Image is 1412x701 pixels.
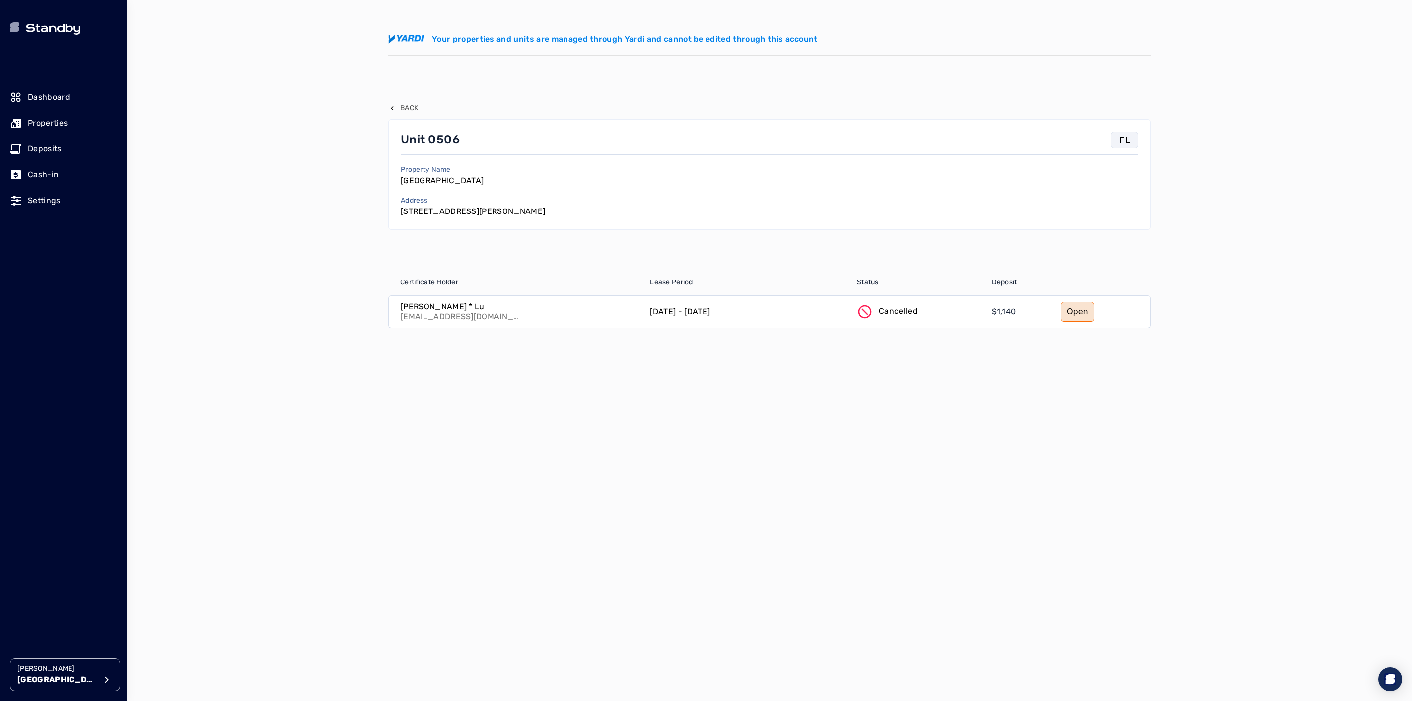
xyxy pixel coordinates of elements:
[10,658,120,691] button: [PERSON_NAME][GEOGRAPHIC_DATA]
[28,117,68,129] p: Properties
[650,278,693,287] span: Lease Period
[388,103,418,113] button: Back
[388,35,424,44] img: yardi
[10,138,117,160] a: Deposits
[1061,302,1094,322] a: Open
[879,305,918,317] p: Cancelled
[650,306,710,318] p: [DATE] - [DATE]
[28,195,61,207] p: Settings
[401,196,545,206] p: Address
[10,86,117,108] a: Dashboard
[992,278,1017,287] span: Deposit
[10,164,117,186] a: Cash-in
[992,306,1016,318] p: $1,140
[28,91,70,103] p: Dashboard
[17,664,97,674] p: [PERSON_NAME]
[400,103,418,113] p: Back
[10,112,117,134] a: Properties
[401,132,460,147] p: Unit 0506
[401,206,545,217] p: [STREET_ADDRESS][PERSON_NAME]
[10,190,117,211] a: Settings
[401,175,484,187] p: [GEOGRAPHIC_DATA]
[401,165,484,175] p: Property Name
[28,143,62,155] p: Deposits
[401,302,520,312] p: [PERSON_NAME] * Lu
[857,278,879,287] span: Status
[400,278,458,287] span: Certificate Holder
[1119,133,1130,147] p: FL
[17,674,97,686] p: [GEOGRAPHIC_DATA]
[401,312,520,322] p: [EMAIL_ADDRESS][DOMAIN_NAME]
[432,33,818,45] p: Your properties and units are managed through Yardi and cannot be edited through this account
[1378,667,1402,691] div: Open Intercom Messenger
[28,169,59,181] p: Cash-in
